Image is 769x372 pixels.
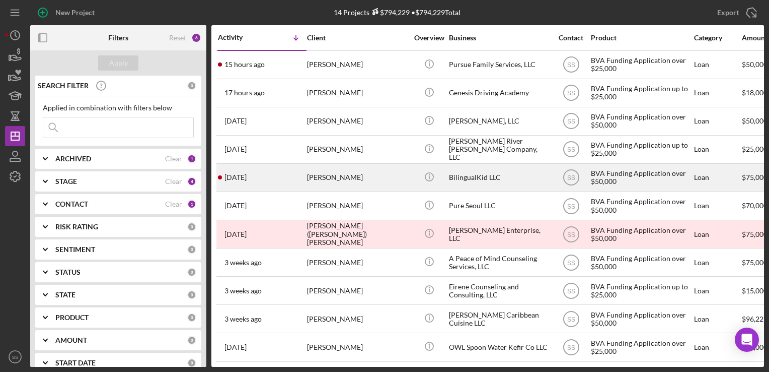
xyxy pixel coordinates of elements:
[694,164,741,191] div: Loan
[187,222,196,231] div: 0
[187,268,196,277] div: 0
[742,286,767,295] span: $15,000
[591,108,691,135] div: BVA Funding Application over $50,000
[224,230,247,238] time: 2025-08-20 23:39
[307,34,408,42] div: Client
[165,155,182,163] div: Clear
[567,231,575,238] text: SS
[307,221,408,247] div: [PERSON_NAME] ([PERSON_NAME]) [PERSON_NAME]
[567,316,575,323] text: SS
[567,90,575,97] text: SS
[187,81,196,90] div: 0
[108,34,128,42] b: Filters
[449,80,550,106] div: Genesis Driving Academy
[707,3,764,23] button: Export
[307,277,408,304] div: [PERSON_NAME]
[55,3,95,23] div: New Project
[449,193,550,219] div: Pure Seoul LLC
[717,3,739,23] div: Export
[98,55,138,71] button: Apply
[307,193,408,219] div: [PERSON_NAME]
[742,173,767,181] span: $75,000
[694,34,741,42] div: Category
[449,334,550,360] div: OWL Spoon Water Kefir Co LLC
[694,136,741,163] div: Loan
[567,344,575,351] text: SS
[449,108,550,135] div: [PERSON_NAME], LLC
[224,60,265,69] time: 2025-09-02 21:00
[694,80,741,106] div: Loan
[567,146,575,153] text: SS
[38,82,89,90] b: SEARCH FILTER
[224,173,247,181] time: 2025-08-27 12:15
[694,108,741,135] div: Loan
[307,136,408,163] div: [PERSON_NAME]
[694,334,741,360] div: Loan
[694,305,741,332] div: Loan
[591,221,691,247] div: BVA Funding Application over $50,000
[334,8,460,17] div: 14 Projects • $794,229 Total
[224,145,247,153] time: 2025-08-27 15:59
[552,34,590,42] div: Contact
[591,164,691,191] div: BVA Funding Application over $50,000
[55,314,89,322] b: PRODUCT
[591,334,691,360] div: BVA Funding Application over $25,000
[591,249,691,276] div: BVA Funding Application over $50,000
[694,193,741,219] div: Loan
[410,34,448,42] div: Overview
[307,51,408,78] div: [PERSON_NAME]
[12,354,19,360] text: SS
[735,328,759,352] div: Open Intercom Messenger
[369,8,410,17] div: $794,229
[567,259,575,266] text: SS
[165,177,182,185] div: Clear
[224,89,265,97] time: 2025-09-02 19:12
[591,277,691,304] div: BVA Funding Application up to $25,000
[449,277,550,304] div: Eirene Counseling and Consulting, LLC
[567,203,575,210] text: SS
[187,290,196,299] div: 0
[187,336,196,345] div: 0
[694,277,741,304] div: Loan
[591,51,691,78] div: BVA Funding Application over $25,000
[307,249,408,276] div: [PERSON_NAME]
[307,80,408,106] div: [PERSON_NAME]
[694,249,741,276] div: Loan
[742,88,767,97] span: $18,000
[591,136,691,163] div: BVA Funding Application up to $25,000
[591,34,691,42] div: Product
[224,117,247,125] time: 2025-09-02 02:39
[307,164,408,191] div: [PERSON_NAME]
[169,34,186,42] div: Reset
[591,193,691,219] div: BVA Funding Application over $50,000
[449,34,550,42] div: Business
[449,136,550,163] div: [PERSON_NAME] River [PERSON_NAME] Company, LLC
[449,305,550,332] div: [PERSON_NAME] Caribbean Cuisine LLC
[224,202,247,210] time: 2025-08-22 23:34
[449,51,550,78] div: Pursue Family Services, LLC
[307,305,408,332] div: [PERSON_NAME]
[43,104,194,112] div: Applied in combination with filters below
[224,343,247,351] time: 2025-08-04 19:12
[449,164,550,191] div: BilingualKid LLC
[187,245,196,254] div: 0
[567,287,575,294] text: SS
[218,33,262,41] div: Activity
[742,315,767,323] span: $96,229
[55,359,96,367] b: START DATE
[187,177,196,186] div: 4
[55,336,87,344] b: AMOUNT
[591,305,691,332] div: BVA Funding Application over $50,000
[307,108,408,135] div: [PERSON_NAME]
[55,177,77,185] b: STAGE
[55,200,88,208] b: CONTACT
[30,3,105,23] button: New Project
[191,33,201,43] div: 6
[187,200,196,209] div: 1
[449,249,550,276] div: A Peace of Mind Counseling Services, LLC
[55,223,98,231] b: RISK RATING
[567,61,575,69] text: SS
[55,268,81,276] b: STATUS
[567,118,575,125] text: SS
[694,51,741,78] div: Loan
